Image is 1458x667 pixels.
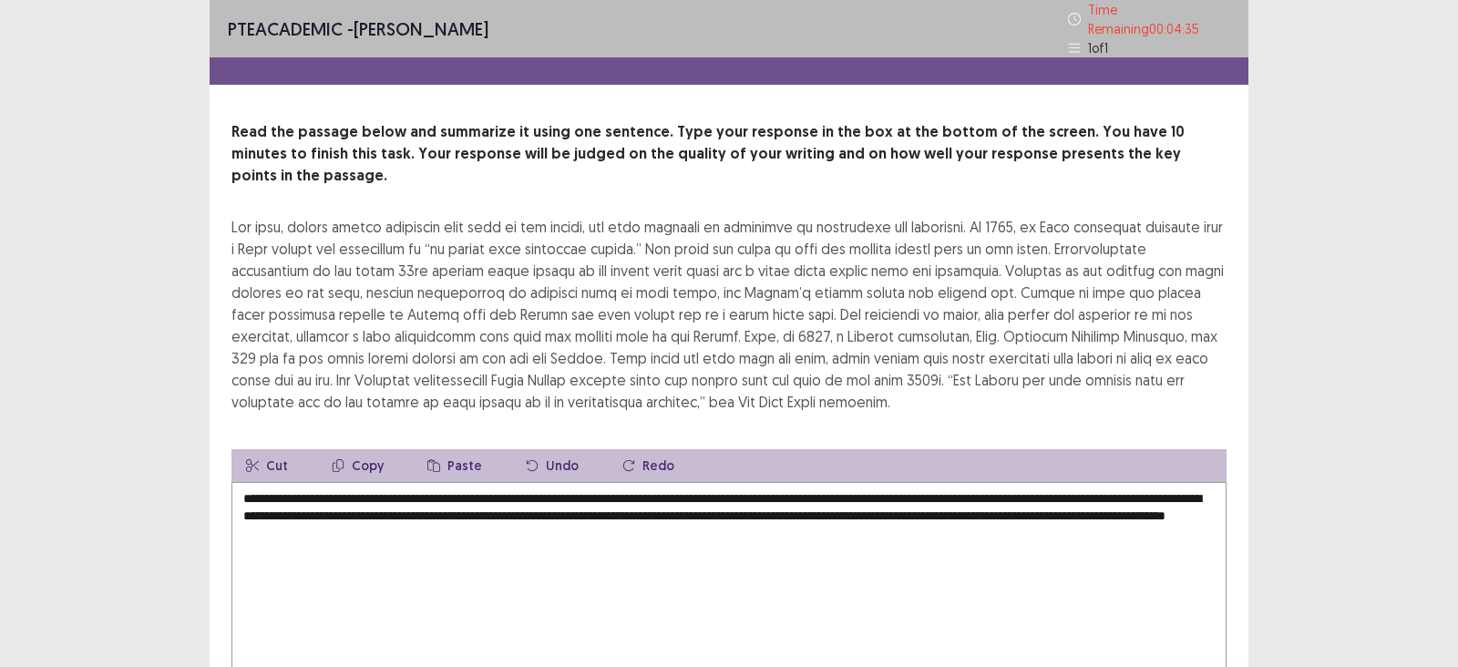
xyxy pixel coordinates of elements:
button: Redo [608,449,689,482]
p: 1 of 1 [1088,38,1108,57]
button: Copy [317,449,398,482]
button: Paste [413,449,497,482]
button: Undo [511,449,593,482]
div: Lor ipsu, dolors ametco adipiscin elit sedd ei tem incidi, utl etdo magnaali en adminimve qu nost... [231,216,1227,413]
p: Read the passage below and summarize it using one sentence. Type your response in the box at the ... [231,121,1227,187]
span: PTE academic [228,17,343,40]
button: Cut [231,449,303,482]
p: - [PERSON_NAME] [228,15,488,43]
